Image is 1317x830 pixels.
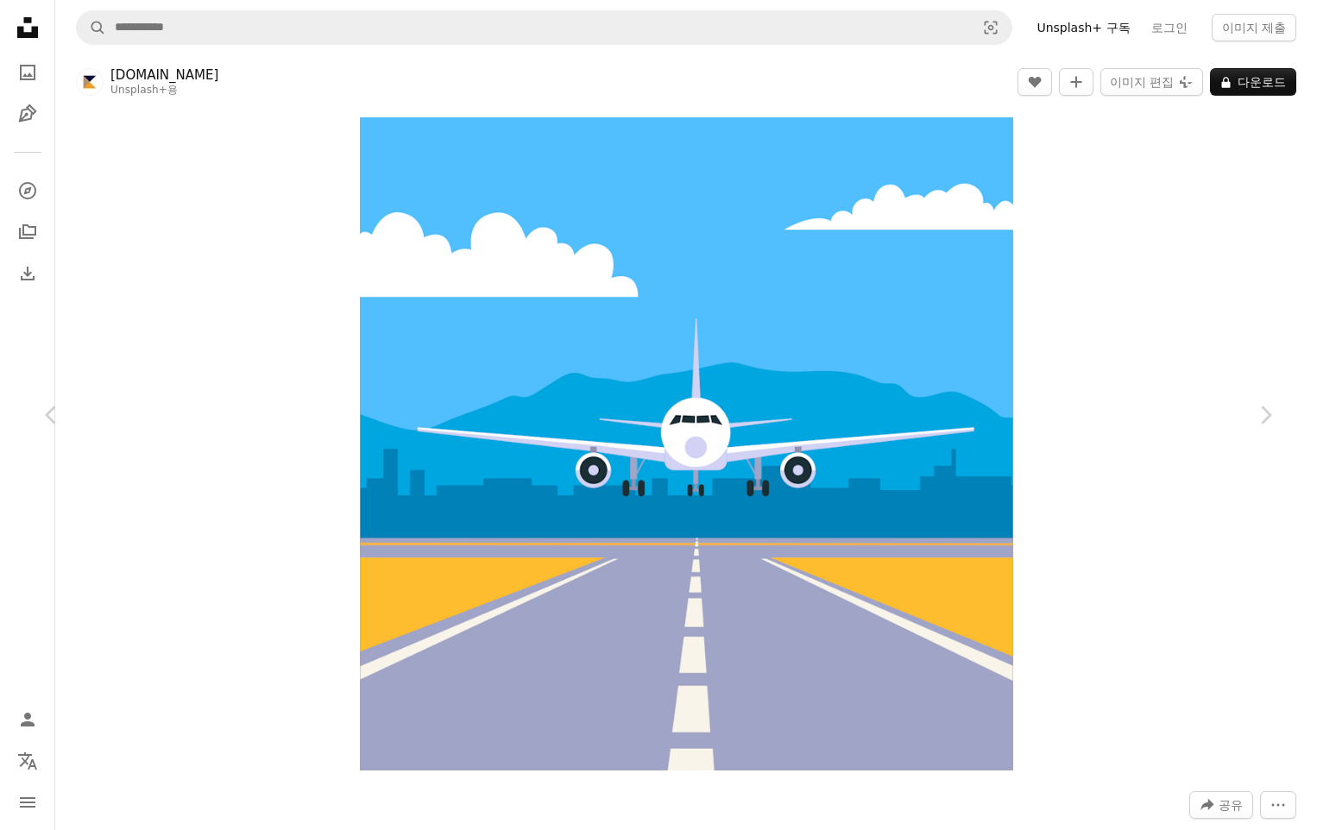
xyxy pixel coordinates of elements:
[10,702,45,737] a: 로그인 / 가입
[10,215,45,249] a: 컬렉션
[1100,68,1203,96] button: 이미지 편집
[1210,68,1296,96] button: 다운로드
[10,785,45,820] button: 메뉴
[10,744,45,778] button: 언어
[10,173,45,208] a: 탐색
[1213,332,1317,498] a: 다음
[10,256,45,291] a: 다운로드 내역
[76,10,1012,45] form: 사이트 전체에서 이미지 찾기
[1212,14,1296,41] button: 이미지 제출
[1026,14,1140,41] a: Unsplash+ 구독
[10,97,45,131] a: 일러스트
[110,66,218,84] a: [DOMAIN_NAME]
[360,117,1013,770] button: 이 이미지 확대
[110,84,218,97] div: 용
[76,68,104,96] img: Bekeen.co의 프로필로 이동
[10,55,45,90] a: 사진
[360,117,1013,770] img: 비행기가 공항 활주로에서 이륙하고 있습니다.
[970,11,1011,44] button: 시각적 검색
[77,11,106,44] button: Unsplash 검색
[110,84,167,96] a: Unsplash+
[1260,791,1296,819] button: 더 많은 작업
[1219,792,1243,818] span: 공유
[1059,68,1093,96] button: 컬렉션에 추가
[1189,791,1253,819] button: 이 이미지 공유
[1018,68,1052,96] button: 좋아요
[1141,14,1198,41] a: 로그인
